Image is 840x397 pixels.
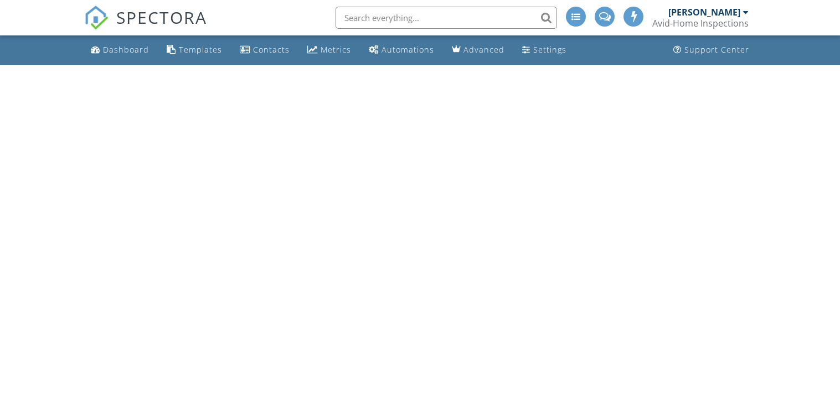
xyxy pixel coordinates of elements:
div: Advanced [463,44,504,55]
img: The Best Home Inspection Software - Spectora [84,6,109,30]
a: Advanced [447,40,509,60]
div: Contacts [253,44,290,55]
a: Settings [518,40,571,60]
div: Templates [179,44,222,55]
a: Contacts [235,40,294,60]
input: Search everything... [336,7,557,29]
a: Dashboard [86,40,153,60]
div: Avid-Home Inspections [652,18,749,29]
div: Metrics [321,44,351,55]
div: Dashboard [103,44,149,55]
a: Support Center [669,40,754,60]
a: Automations (Advanced) [364,40,439,60]
a: Templates [162,40,226,60]
div: [PERSON_NAME] [668,7,740,18]
a: SPECTORA [84,15,207,38]
div: Automations [382,44,434,55]
a: Metrics [303,40,355,60]
div: Support Center [684,44,749,55]
span: SPECTORA [116,6,207,29]
div: Settings [533,44,566,55]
